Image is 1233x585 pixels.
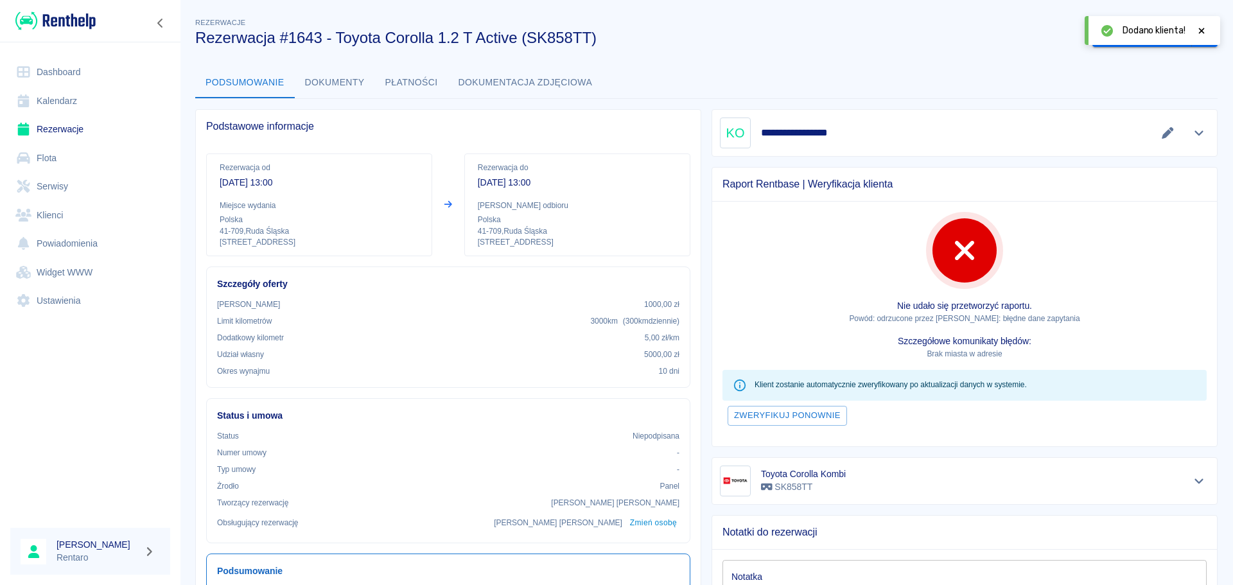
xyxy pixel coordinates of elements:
[1189,472,1210,490] button: Pokaż szczegóły
[10,286,170,315] a: Ustawienia
[478,237,677,248] p: [STREET_ADDRESS]
[57,551,139,564] p: Rentaro
[722,335,1207,348] p: Szczegółowe komunikaty błędów:
[217,447,267,458] p: Numer umowy
[659,365,679,377] p: 10 dni
[206,120,690,133] span: Podstawowe informacje
[217,480,239,492] p: Żrodło
[10,58,170,87] a: Dashboard
[478,162,677,173] p: Rezerwacja do
[217,332,284,344] p: Dodatkowy kilometr
[217,315,272,327] p: Limit kilometrów
[722,299,1207,313] p: Nie udało się przetworzyć raportu.
[217,299,280,310] p: [PERSON_NAME]
[645,332,679,344] p: 5,00 zł /km
[728,406,847,426] button: Zweryfikuj ponownie
[761,480,846,494] p: SK858TT
[677,464,679,475] p: -
[220,200,419,211] p: Miejsce wydania
[220,225,419,237] p: 41-709 , Ruda Śląska
[10,229,170,258] a: Powiadomienia
[217,349,264,360] p: Udział własny
[590,315,679,327] p: 3000 km
[10,172,170,201] a: Serwisy
[1157,124,1178,142] button: Edytuj dane
[644,299,679,310] p: 1000,00 zł
[720,118,751,148] div: KO
[761,467,846,480] h6: Toyota Corolla Kombi
[217,464,256,475] p: Typ umowy
[10,201,170,230] a: Klienci
[195,29,1082,47] h3: Rezerwacja #1643 - Toyota Corolla 1.2 T Active (SK858TT)
[722,526,1207,539] span: Notatki do rezerwacji
[660,480,680,492] p: Panel
[217,277,679,291] h6: Szczegóły oferty
[722,468,748,494] img: Image
[217,365,270,377] p: Okres wynajmu
[677,447,679,458] p: -
[10,258,170,287] a: Widget WWW
[220,237,419,248] p: [STREET_ADDRESS]
[195,19,245,26] span: Rezerwacje
[217,430,239,442] p: Status
[10,87,170,116] a: Kalendarz
[644,349,679,360] p: 5000,00 zł
[10,115,170,144] a: Rezerwacje
[10,10,96,31] a: Renthelp logo
[1123,24,1185,37] span: Dodano klienta!
[755,374,1027,397] div: Klient zostanie automatycznie zweryfikowany po aktualizacji danych w systemie.
[927,349,1002,358] span: Brak miasta w adresie
[220,214,419,225] p: Polska
[722,313,1207,324] p: Powód: odrzucone przez [PERSON_NAME]: błędne dane zapytania
[623,317,679,326] span: ( 300 km dziennie )
[195,67,295,98] button: Podsumowanie
[478,200,677,211] p: [PERSON_NAME] odbioru
[217,517,299,528] p: Obsługujący rezerwację
[478,176,677,189] p: [DATE] 13:00
[478,214,677,225] p: Polska
[633,430,679,442] p: Niepodpisana
[217,497,288,509] p: Tworzący rezerwację
[494,517,622,528] p: [PERSON_NAME] [PERSON_NAME]
[217,564,679,578] h6: Podsumowanie
[448,67,603,98] button: Dokumentacja zdjęciowa
[57,538,139,551] h6: [PERSON_NAME]
[10,144,170,173] a: Flota
[551,497,679,509] p: [PERSON_NAME] [PERSON_NAME]
[15,10,96,31] img: Renthelp logo
[220,162,419,173] p: Rezerwacja od
[1189,124,1210,142] button: Pokaż szczegóły
[722,178,1207,191] span: Raport Rentbase | Weryfikacja klienta
[478,225,677,237] p: 41-709 , Ruda Śląska
[375,67,448,98] button: Płatności
[295,67,375,98] button: Dokumenty
[217,409,679,423] h6: Status i umowa
[627,514,679,532] button: Zmień osobę
[220,176,419,189] p: [DATE] 13:00
[151,15,170,31] button: Zwiń nawigację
